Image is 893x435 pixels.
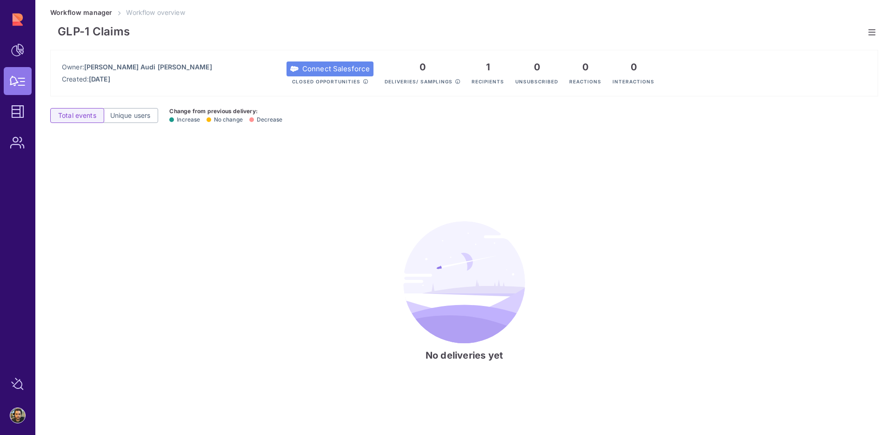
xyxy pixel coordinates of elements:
[515,61,558,73] p: 0
[249,116,283,123] span: Decrease
[62,62,212,72] p: Owner:
[84,63,212,71] span: [PERSON_NAME] Audi [PERSON_NAME]
[292,79,360,84] span: Closed Opportunities
[385,61,460,73] p: 0
[10,408,25,423] img: account-photo
[426,350,503,361] h3: No deliveries yet
[385,79,453,84] span: Deliveries/ samplings
[169,108,282,115] h5: Change from previous delivery:
[472,73,504,85] p: Recipients
[89,75,110,83] span: [DATE]
[613,61,654,73] p: 0
[110,111,151,120] span: Unique users
[50,8,112,16] a: Workflow manager
[569,61,601,73] p: 0
[302,64,370,74] span: Connect Salesforce
[569,73,601,85] p: Reactions
[126,8,185,16] span: Workflow overview
[58,111,96,120] span: Total events
[613,73,654,85] p: Interactions
[58,25,130,39] span: GLP-1 Claims
[207,116,243,123] span: No change
[169,116,200,123] span: Increase
[62,75,212,84] p: Created:
[472,61,504,73] p: 1
[515,73,558,85] p: Unsubscribed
